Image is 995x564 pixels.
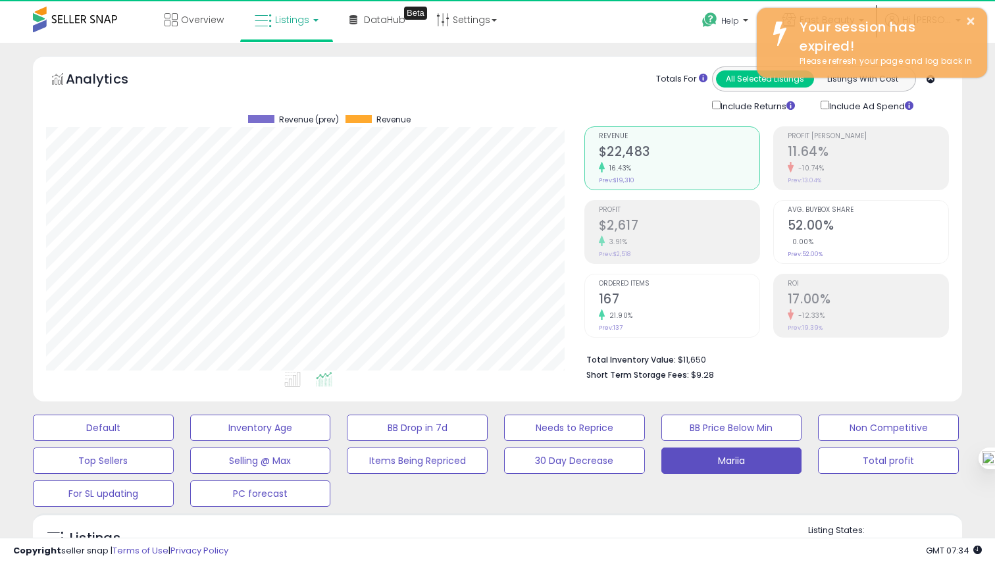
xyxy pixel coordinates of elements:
div: Include Returns [702,98,811,113]
span: Revenue [376,115,411,124]
div: Totals For [656,73,707,86]
button: All Selected Listings [716,70,814,88]
button: BB Drop in 7d [347,415,488,441]
small: 16.43% [605,163,632,173]
button: BB Price Below Min [661,415,802,441]
h2: 11.64% [788,144,948,162]
a: Privacy Policy [170,544,228,557]
h2: 52.00% [788,218,948,236]
b: Short Term Storage Fees: [586,369,689,380]
small: 3.91% [605,237,628,247]
h2: 17.00% [788,292,948,309]
a: Terms of Use [113,544,168,557]
button: Top Sellers [33,448,174,474]
small: Prev: 52.00% [788,250,823,258]
i: Get Help [702,12,718,28]
button: Default [33,415,174,441]
h2: $2,617 [599,218,759,236]
button: × [965,13,976,30]
div: Your session has expired! [790,18,977,55]
span: Revenue (prev) [279,115,339,124]
span: 2025-08-18 07:34 GMT [926,544,982,557]
span: Help [721,15,739,26]
a: Help [692,2,761,43]
span: Overview [181,13,224,26]
b: Total Inventory Value: [586,354,676,365]
span: DataHub [364,13,405,26]
div: Please refresh your page and log back in [790,55,977,68]
div: Tooltip anchor [404,7,427,20]
button: Needs to Reprice [504,415,645,441]
span: Profit [PERSON_NAME] [788,133,948,140]
strong: Copyright [13,544,61,557]
button: Inventory Age [190,415,331,441]
button: Items Being Repriced [347,448,488,474]
button: PC forecast [190,480,331,507]
small: Prev: $19,310 [599,176,634,184]
li: $11,650 [586,351,939,367]
small: Prev: 13.04% [788,176,821,184]
span: Listings [275,13,309,26]
button: Listings With Cost [813,70,911,88]
p: Listing States: [808,525,963,537]
span: ROI [788,280,948,288]
small: -10.74% [794,163,825,173]
button: Non Competitive [818,415,959,441]
span: Profit [599,207,759,214]
div: seller snap | | [13,545,228,557]
small: Prev: 137 [599,324,623,332]
span: Avg. Buybox Share [788,207,948,214]
h2: 167 [599,292,759,309]
small: 21.90% [605,311,633,320]
button: For SL updating [33,480,174,507]
small: 0.00% [788,237,814,247]
button: Mariia [661,448,802,474]
small: Prev: $2,518 [599,250,630,258]
span: $9.28 [691,369,714,381]
span: Ordered Items [599,280,759,288]
button: 30 Day Decrease [504,448,645,474]
small: Prev: 19.39% [788,324,823,332]
h5: Analytics [66,70,154,91]
button: Selling @ Max [190,448,331,474]
small: -12.33% [794,311,825,320]
span: Revenue [599,133,759,140]
h2: $22,483 [599,144,759,162]
div: Include Ad Spend [811,98,934,113]
button: Total profit [818,448,959,474]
